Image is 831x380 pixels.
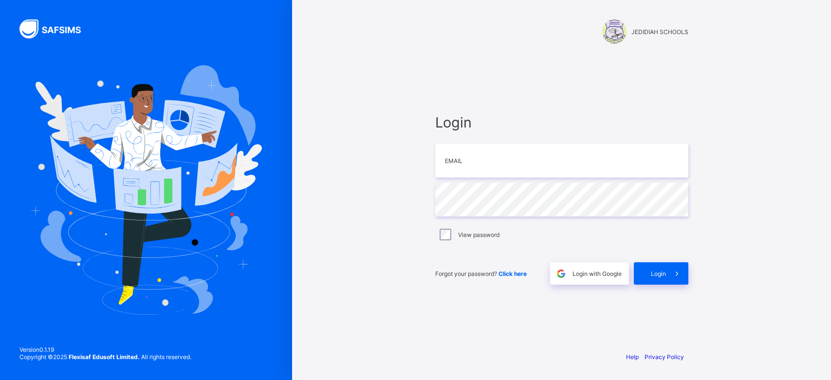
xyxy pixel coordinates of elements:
[651,270,666,277] span: Login
[69,353,140,361] strong: Flexisaf Edusoft Limited.
[645,353,684,361] a: Privacy Policy
[19,346,191,353] span: Version 0.1.19
[572,270,622,277] span: Login with Google
[19,353,191,361] span: Copyright © 2025 All rights reserved.
[626,353,639,361] a: Help
[435,114,688,131] span: Login
[499,270,527,277] a: Click here
[631,28,688,36] span: JEDIDIAH SCHOOLS
[458,231,499,238] label: View password
[30,65,262,314] img: Hero Image
[555,268,567,279] img: google.396cfc9801f0270233282035f929180a.svg
[19,19,92,38] img: SAFSIMS Logo
[435,270,527,277] span: Forgot your password?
